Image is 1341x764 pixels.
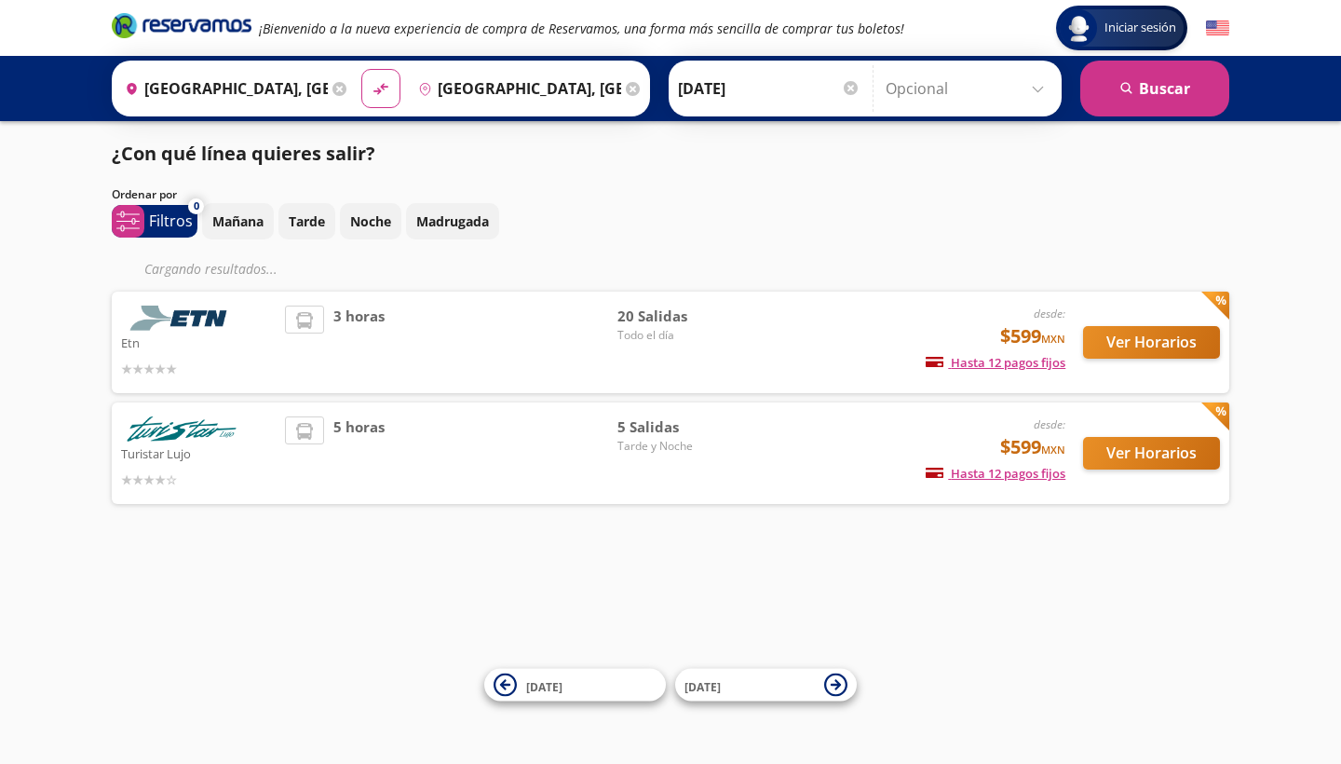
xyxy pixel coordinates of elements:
img: Turistar Lujo [121,416,242,442]
span: Hasta 12 pagos fijos [926,465,1065,482]
button: Tarde [278,203,335,239]
i: Brand Logo [112,11,251,39]
button: Ver Horarios [1083,326,1220,359]
button: 0Filtros [112,205,197,238]
span: 5 Salidas [617,416,748,438]
p: Mañana [212,211,264,231]
button: [DATE] [675,669,857,702]
em: Cargando resultados ... [144,260,278,278]
button: Mañana [202,203,274,239]
button: Madrugada [406,203,499,239]
p: Etn [121,331,276,353]
p: Noche [350,211,391,231]
span: [DATE] [526,678,562,694]
input: Buscar Destino [411,65,621,112]
input: Opcional [886,65,1052,112]
span: Todo el día [617,327,748,344]
p: Madrugada [416,211,489,231]
small: MXN [1041,332,1065,346]
p: Tarde [289,211,325,231]
span: 3 horas [333,306,385,379]
span: $599 [1000,322,1065,350]
em: desde: [1034,306,1065,321]
button: Buscar [1080,61,1229,116]
p: Filtros [149,210,193,232]
span: 20 Salidas [617,306,748,327]
img: Etn [121,306,242,331]
em: desde: [1034,416,1065,432]
p: ¿Con qué línea quieres salir? [112,140,375,168]
span: [DATE] [684,678,721,694]
button: [DATE] [484,669,666,702]
span: Hasta 12 pagos fijos [926,354,1065,371]
button: Ver Horarios [1083,437,1220,470]
span: Iniciar sesión [1097,19,1184,37]
input: Elegir Fecha [678,65,860,112]
a: Brand Logo [112,11,251,45]
span: 5 horas [333,416,385,490]
span: 0 [194,198,199,214]
p: Turistar Lujo [121,442,276,464]
em: ¡Bienvenido a la nueva experiencia de compra de Reservamos, una forma más sencilla de comprar tus... [259,20,904,37]
span: Tarde y Noche [617,438,748,455]
small: MXN [1041,443,1065,457]
span: $599 [1000,433,1065,461]
input: Buscar Origen [117,65,328,112]
p: Ordenar por [112,186,177,203]
button: Noche [340,203,401,239]
button: English [1206,17,1229,40]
